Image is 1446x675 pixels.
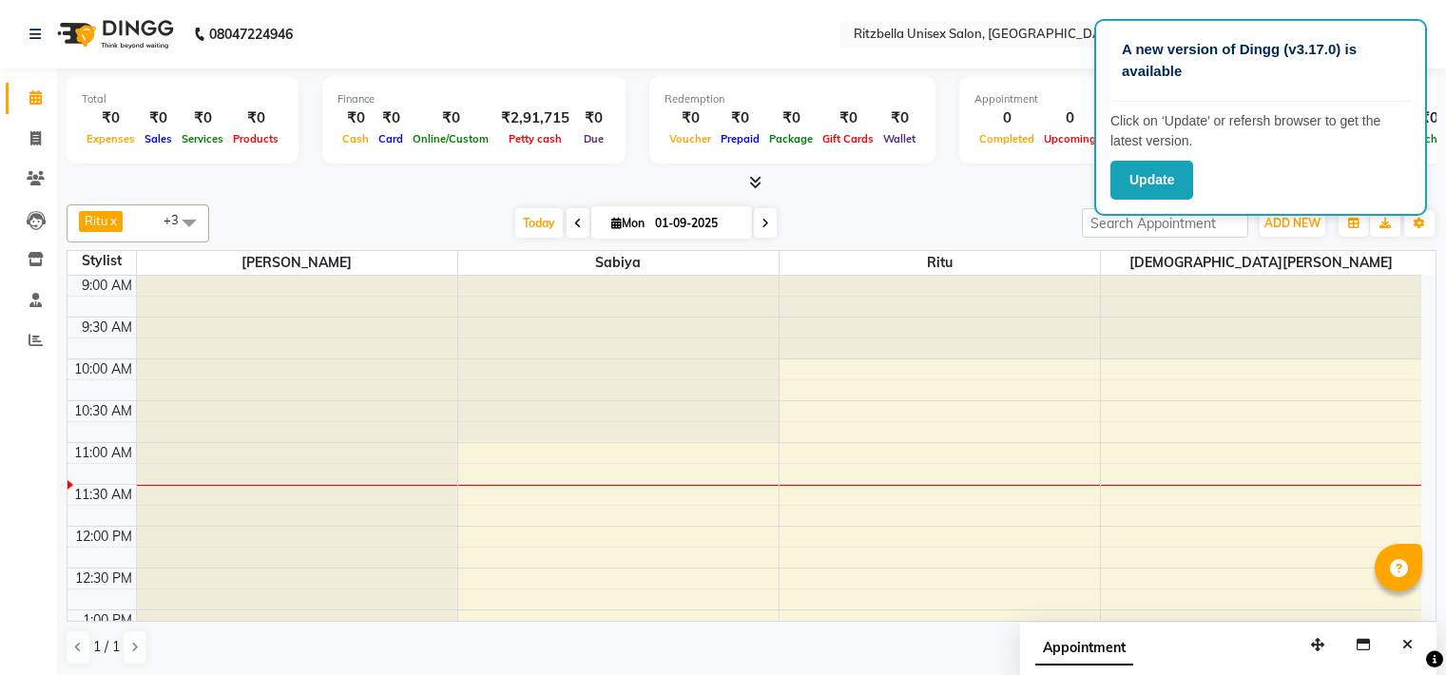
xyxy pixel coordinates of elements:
input: 2025-09-01 [649,209,744,238]
iframe: chat widget [1366,599,1427,656]
div: ₹0 [374,107,408,129]
span: Upcoming [1039,132,1101,145]
div: ₹0 [818,107,878,129]
div: 1:00 PM [79,610,136,630]
span: Voucher [665,132,716,145]
b: 08047224946 [209,8,293,61]
div: 9:30 AM [78,318,136,337]
span: Due [579,132,608,145]
div: ₹0 [82,107,140,129]
span: Card [374,132,408,145]
span: Appointment [1035,631,1133,665]
div: ₹0 [140,107,177,129]
span: Ritu [780,251,1100,275]
span: Online/Custom [408,132,493,145]
div: ₹0 [577,107,610,129]
div: Finance [337,91,610,107]
div: ₹0 [878,107,920,129]
span: Mon [607,216,649,230]
span: +3 [164,212,193,227]
span: Today [515,208,563,238]
div: 12:30 PM [71,569,136,588]
span: 1 / 1 [93,637,120,657]
div: Total [82,91,283,107]
div: 0 [1039,107,1101,129]
div: ₹0 [665,107,716,129]
span: Products [228,132,283,145]
span: Wallet [878,132,920,145]
p: A new version of Dingg (v3.17.0) is available [1122,39,1399,82]
span: Sales [140,132,177,145]
div: Redemption [665,91,920,107]
div: ₹0 [337,107,374,129]
div: ₹0 [408,107,493,129]
span: [DEMOGRAPHIC_DATA][PERSON_NAME] [1101,251,1422,275]
button: Update [1110,161,1193,200]
button: ADD NEW [1260,210,1325,237]
span: Petty cash [504,132,567,145]
span: [PERSON_NAME] [137,251,457,275]
div: 10:00 AM [70,359,136,379]
input: Search Appointment [1082,208,1248,238]
div: 10:30 AM [70,401,136,421]
img: logo [48,8,179,61]
p: Click on ‘Update’ or refersh browser to get the latest version. [1110,111,1411,151]
div: Stylist [67,251,136,271]
div: ₹2,91,715 [493,107,577,129]
div: ₹0 [177,107,228,129]
div: Appointment [974,91,1210,107]
span: Gift Cards [818,132,878,145]
span: Ritu [85,213,108,228]
div: 0 [974,107,1039,129]
span: Prepaid [716,132,764,145]
div: ₹0 [716,107,764,129]
span: Completed [974,132,1039,145]
a: x [108,213,117,228]
span: ADD NEW [1264,216,1321,230]
span: Sabiya [458,251,779,275]
div: 11:00 AM [70,443,136,463]
div: 12:00 PM [71,527,136,547]
span: Package [764,132,818,145]
div: 11:30 AM [70,485,136,505]
span: Services [177,132,228,145]
span: Expenses [82,132,140,145]
div: ₹0 [228,107,283,129]
span: Cash [337,132,374,145]
div: ₹0 [764,107,818,129]
div: 9:00 AM [78,276,136,296]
